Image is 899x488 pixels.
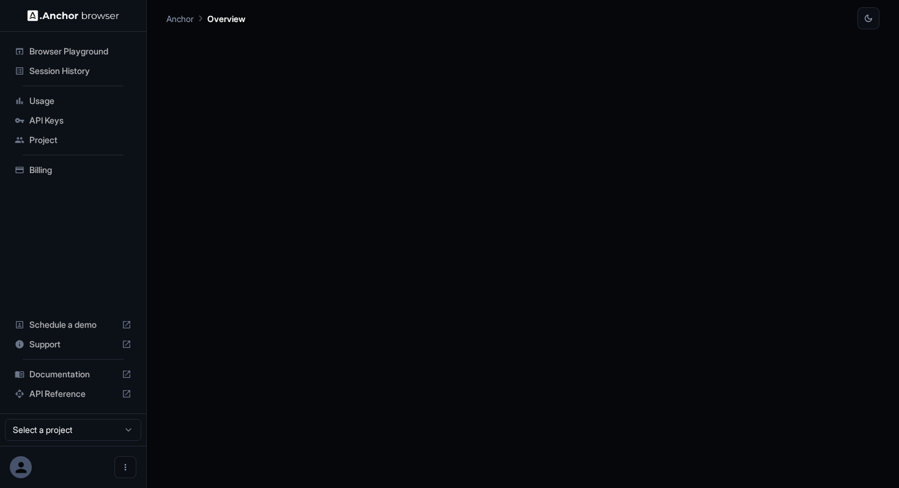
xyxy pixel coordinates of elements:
[29,388,117,400] span: API Reference
[166,12,245,25] nav: breadcrumb
[29,319,117,331] span: Schedule a demo
[10,130,136,150] div: Project
[10,111,136,130] div: API Keys
[29,95,131,107] span: Usage
[29,368,117,380] span: Documentation
[10,335,136,354] div: Support
[10,160,136,180] div: Billing
[10,61,136,81] div: Session History
[29,65,131,77] span: Session History
[29,338,117,350] span: Support
[29,114,131,127] span: API Keys
[10,364,136,384] div: Documentation
[10,315,136,335] div: Schedule a demo
[114,456,136,478] button: Open menu
[166,12,194,25] p: Anchor
[207,12,245,25] p: Overview
[10,91,136,111] div: Usage
[29,164,131,176] span: Billing
[28,10,119,21] img: Anchor Logo
[29,134,131,146] span: Project
[10,384,136,404] div: API Reference
[10,42,136,61] div: Browser Playground
[29,45,131,57] span: Browser Playground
